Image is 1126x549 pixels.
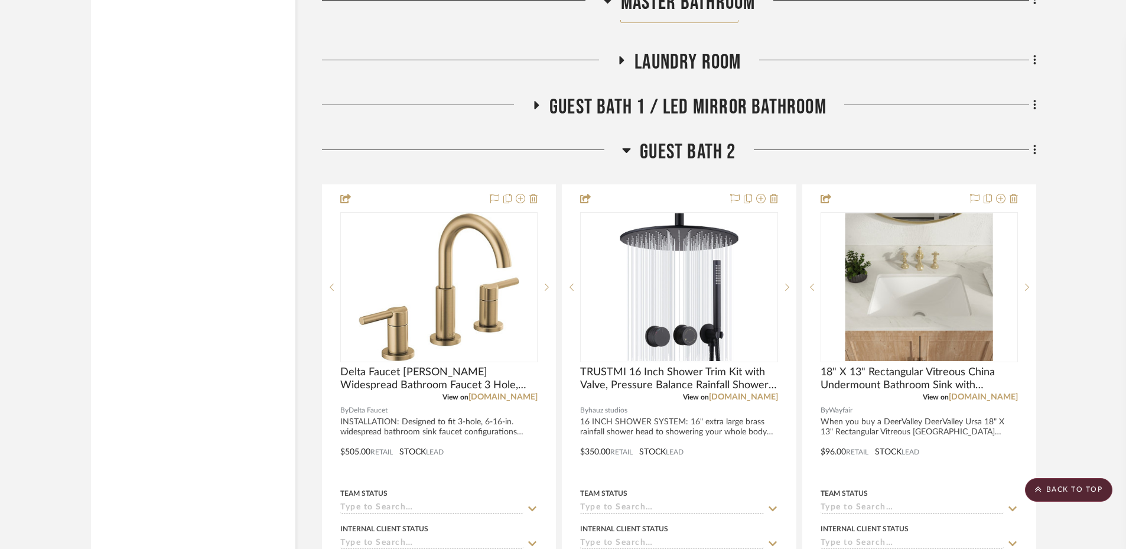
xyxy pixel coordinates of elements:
span: View on [683,394,709,401]
img: Delta Faucet Nicoli Widespread Bathroom Faucet 3 Hole, Gold Bathroom Sink Faucet, Drain Assembly,... [359,213,519,361]
span: Delta Faucet [PERSON_NAME] Widespread Bathroom Faucet 3 Hole, Gold Bathroom Sink Faucet, Drain As... [340,366,538,392]
span: 18" X 13" Rectangular Vitreous China Undermount Bathroom Sink with Overflow [821,366,1018,392]
div: Internal Client Status [580,524,668,534]
div: Internal Client Status [821,524,909,534]
div: 0 [341,213,537,362]
span: Guest Bath 1 / LED Mirror Bathroom [549,95,826,120]
span: By [340,405,349,416]
span: Guest Bath 2 [640,139,736,165]
span: By [580,405,588,416]
span: TRUSTMI 16 Inch Shower Trim Kit with Valve, Pressure Balance Rainfall Shower System, 2 Handle Wal... [580,366,777,392]
span: View on [923,394,949,401]
input: Type to Search… [340,503,523,514]
div: 0 [581,213,777,362]
span: By [821,405,829,416]
img: TRUSTMI 16 Inch Shower Trim Kit with Valve, Pressure Balance Rainfall Shower System, 2 Handle Wal... [620,213,738,361]
div: Team Status [580,488,627,499]
input: Type to Search… [821,503,1004,514]
a: [DOMAIN_NAME] [468,393,538,401]
div: 0 [821,213,1017,362]
a: [DOMAIN_NAME] [949,393,1018,401]
img: 18" X 13" Rectangular Vitreous China Undermount Bathroom Sink with Overflow [845,213,993,361]
div: Team Status [821,488,868,499]
a: [DOMAIN_NAME] [709,393,778,401]
div: Team Status [340,488,388,499]
span: View on [442,394,468,401]
span: Wayfair [829,405,852,416]
input: Type to Search… [580,503,763,514]
scroll-to-top-button: BACK TO TOP [1025,478,1112,502]
span: Delta Faucet [349,405,388,416]
div: Internal Client Status [340,524,428,534]
span: hauz studios [588,405,627,416]
span: Laundry Room [634,50,741,75]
